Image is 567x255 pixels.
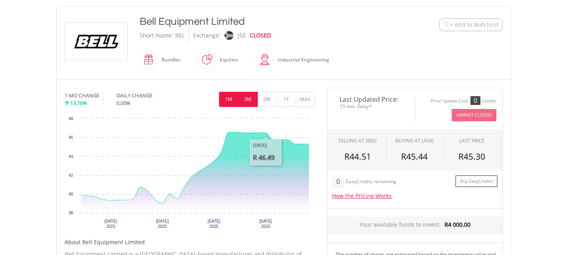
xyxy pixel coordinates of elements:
[445,221,470,228] span: R4 000.00
[140,14,390,29] div: Bell Equipment Limited
[482,98,496,104] div: Credits
[459,137,484,144] div: LAST PRICE
[68,211,73,215] text: 38
[156,219,169,229] text: [DATE] 2025
[70,99,87,107] span: 13.76%
[257,92,277,107] button: 6M
[207,219,220,229] text: [DATE] 2025
[117,99,130,107] span: 0.00%
[450,21,498,29] span: + Add to Watchlist
[140,29,173,42] div: Short Name:
[175,29,185,42] div: BEL
[458,151,485,162] span: R45.30
[395,137,434,144] span: BUYING AT (ASK)
[104,219,117,229] text: [DATE] 2025
[65,115,315,234] svg: Interactive chart
[259,219,272,229] text: [DATE] 2025
[328,217,502,235] div: Your available funds to invest:
[250,29,271,42] div: CLOSED
[439,18,503,31] button: Watchlist + Add to Watchlist
[65,92,99,99] div: 1 MO CHANGE
[66,23,126,60] img: EQU.ZA.BEL.png
[344,151,371,162] span: R44.51
[452,109,496,121] button: Market Closed
[238,92,258,107] button: 3M
[431,98,469,104] div: Price Update Cost:
[224,31,233,40] img: jse.png
[117,92,179,99] div: DAILY CHANGE
[346,179,396,186] div: EasyCredits remaining
[65,115,315,234] div: Chart. Highcharts interactive chart.
[470,96,480,105] div: 0
[334,96,409,103] span: Last Updated Price:
[455,175,498,188] a: Buy EasyCredits
[334,103,409,110] span: 15-min. Delay*
[68,135,73,140] text: 46
[401,151,428,162] span: R45.44
[158,50,180,69] div: Bundles
[274,50,329,69] div: Industrial Engineering
[68,154,73,159] text: 44
[68,173,73,178] text: 42
[444,22,450,28] img: Watchlist
[65,238,315,246] h5: About Bell Equipment Limited
[193,29,220,42] div: Exchange:
[277,92,296,107] button: 1Y
[68,192,73,196] text: 40
[219,92,239,107] button: 1M
[296,92,315,107] button: MAX
[338,137,377,144] div: SELLING AT (BID)
[68,117,73,121] text: 48
[238,29,246,42] div: JSE
[332,175,344,188] div: 0
[332,192,392,200] a: How the Pricing Works
[216,50,238,69] div: Equities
